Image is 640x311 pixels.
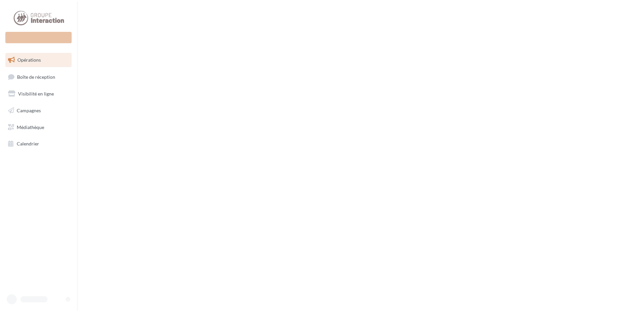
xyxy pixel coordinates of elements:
[18,91,54,97] span: Visibilité en ligne
[4,87,73,101] a: Visibilité en ligne
[17,124,44,130] span: Médiathèque
[17,108,41,113] span: Campagnes
[17,141,39,146] span: Calendrier
[4,104,73,118] a: Campagnes
[4,137,73,151] a: Calendrier
[4,53,73,67] a: Opérations
[4,70,73,84] a: Boîte de réception
[17,57,41,63] span: Opérations
[17,74,55,79] span: Boîte de réception
[4,120,73,134] a: Médiathèque
[5,32,72,43] div: Nouvelle campagne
